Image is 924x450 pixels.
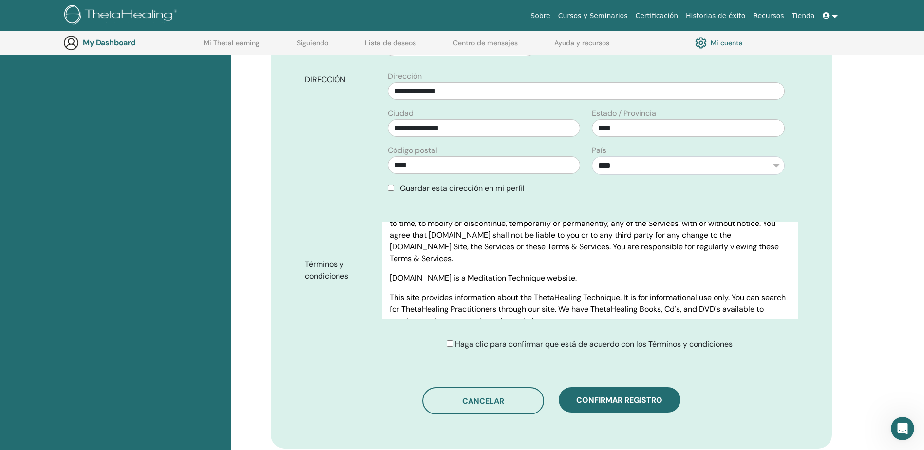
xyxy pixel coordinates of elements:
[788,7,819,25] a: Tienda
[462,396,504,406] span: Cancelar
[592,108,656,119] label: Estado / Provincia
[422,387,544,414] button: Cancelar
[576,395,662,405] span: Confirmar registro
[390,272,790,284] p: [DOMAIN_NAME] is a Meditation Technique website.
[631,7,682,25] a: Certificación
[695,35,707,51] img: cog.svg
[388,71,422,82] label: Dirección
[695,35,743,51] a: Mi cuenta
[298,255,382,285] label: Términos y condiciones
[390,194,790,264] p: [DOMAIN_NAME] reserves the right to change the terms and services from time to time, without noti...
[388,108,414,119] label: Ciudad
[64,5,181,27] img: logo.png
[527,7,554,25] a: Sobre
[554,7,632,25] a: Cursos y Seminarios
[390,292,790,327] p: This site provides information about the ThetaHealing Technique. It is for informational use only...
[83,38,180,47] h3: My Dashboard
[455,339,733,349] span: Haga clic para confirmar que está de acuerdo con los Términos y condiciones
[592,145,606,156] label: País
[297,39,328,55] a: Siguiendo
[749,7,788,25] a: Recursos
[388,145,437,156] label: Código postal
[559,387,680,412] button: Confirmar registro
[204,39,260,55] a: Mi ThetaLearning
[554,39,609,55] a: Ayuda y recursos
[400,183,525,193] span: Guardar esta dirección en mi perfil
[682,7,749,25] a: Historias de éxito
[298,71,382,89] label: DIRECCIÓN
[63,35,79,51] img: generic-user-icon.jpg
[453,39,518,55] a: Centro de mensajes
[365,39,416,55] a: Lista de deseos
[891,417,914,440] iframe: Intercom live chat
